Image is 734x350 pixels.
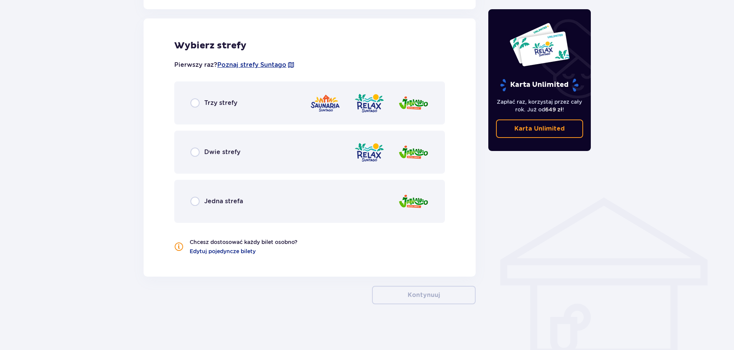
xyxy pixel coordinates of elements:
p: Zapłać raz, korzystaj przez cały rok. Już od ! [496,98,584,113]
img: Dwie karty całoroczne do Suntago z napisem 'UNLIMITED RELAX', na białym tle z tropikalnymi liśćmi... [509,22,570,67]
img: Jamango [398,141,429,163]
p: Karta Unlimited [499,78,579,92]
p: Karta Unlimited [514,124,565,133]
img: Saunaria [310,92,341,114]
button: Kontynuuj [372,286,476,304]
span: 649 zł [545,106,562,113]
h2: Wybierz strefy [174,40,445,51]
p: Chcesz dostosować każdy bilet osobno? [190,238,298,246]
img: Relax [354,92,385,114]
img: Jamango [398,191,429,212]
p: Kontynuuj [408,291,440,299]
span: Jedna strefa [204,197,243,206]
span: Dwie strefy [204,148,240,156]
a: Karta Unlimited [496,119,584,138]
img: Relax [354,141,385,163]
img: Jamango [398,92,429,114]
p: Pierwszy raz? [174,61,295,69]
a: Edytuj pojedyncze bilety [190,247,256,255]
span: Trzy strefy [204,99,237,107]
a: Poznaj strefy Suntago [217,61,286,69]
